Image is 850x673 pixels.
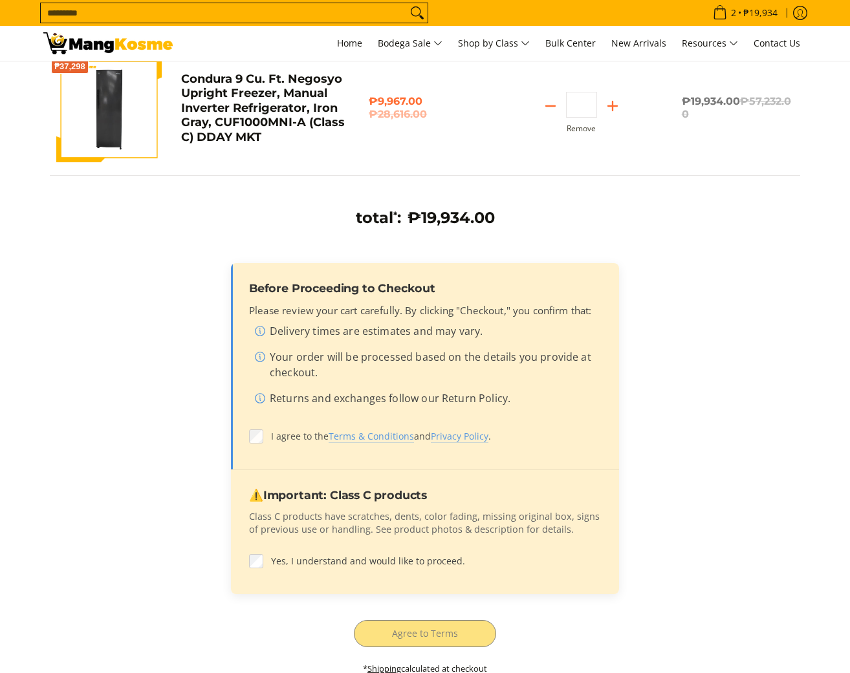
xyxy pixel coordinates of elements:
[539,26,602,61] a: Bulk Center
[249,554,263,568] input: Yes, I understand and would like to proceed.
[43,32,173,54] img: Your Shopping Cart | Mang Kosme
[407,3,428,23] button: Search
[56,57,162,162] img: Default Title Condura 9 Cu. Ft. Negosyo Upright Freezer, Manual Inverter Refrigerator, Iron Gray,...
[186,26,807,61] nav: Main Menu
[431,430,488,443] a: Privacy Policy (opens in new tab)
[254,390,601,411] li: Returns and exchanges follow our Return Policy.
[329,430,414,443] a: Terms & Conditions (opens in new tab)
[458,36,530,52] span: Shop by Class
[452,26,536,61] a: Shop by Class
[754,37,800,49] span: Contact Us
[741,8,779,17] span: ₱19,934
[545,37,596,49] span: Bulk Center
[254,323,601,344] li: Delivery times are estimates and may vary.
[675,26,745,61] a: Resources
[729,8,738,17] span: 2
[682,36,738,52] span: Resources
[271,554,601,568] span: Yes, I understand and would like to proceed.
[249,429,263,443] input: I agree to theTerms & Conditions (opens in new tab)andPrivacy Policy (opens in new tab).
[337,37,362,49] span: Home
[54,55,85,70] span: Save ₱37,298
[369,95,481,121] span: ₱9,967.00
[249,281,601,295] h3: Before Proceeding to Checkout
[181,72,345,144] a: Condura 9 Cu. Ft. Negosyo Upright Freezer, Manual Inverter Refrigerator, Iron Gray, CUF1000MNI-A ...
[408,208,495,227] span: ₱19,934.00
[597,96,628,116] button: Add
[254,349,601,385] li: Your order will be processed based on the details you provide at checkout.
[371,26,449,61] a: Bodega Sale
[356,208,401,228] h3: total :
[567,124,596,133] button: Remove
[231,263,619,594] div: Order confirmation and disclaimers
[331,26,369,61] a: Home
[611,37,666,49] span: New Arrivals
[535,96,566,116] button: Subtract
[249,510,601,549] p: Class C products have scratches, dents, color fading, missing original box, signs of previous use...
[249,303,601,411] div: Please review your cart carefully. By clicking "Checkout," you confirm that:
[249,488,601,502] h3: Important: Class C products
[378,36,442,52] span: Bodega Sale
[271,429,601,443] span: I agree to the and .
[709,6,781,20] span: •
[369,108,481,121] del: ₱28,616.00
[682,95,791,120] span: ₱19,934.00
[747,26,807,61] a: Contact Us
[682,95,791,120] del: ₱57,232.00
[249,488,263,502] span: Important notice
[605,26,673,61] a: New Arrivals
